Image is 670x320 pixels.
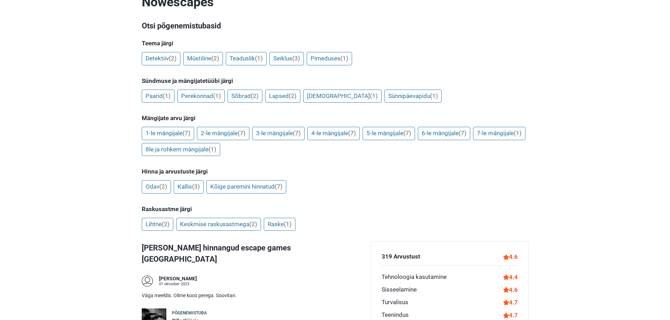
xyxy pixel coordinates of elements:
h3: Otsi põgenemistubasid [142,20,529,32]
a: Keskmise raskusastmega(2) [176,218,261,231]
div: Teenindus [382,311,409,320]
span: (2) [289,92,296,99]
span: (7) [348,130,356,137]
a: Raske(1) [264,218,295,231]
div: 4.4 [503,273,518,282]
a: 7-le mängijale(1) [473,127,525,140]
span: (7) [183,130,190,137]
div: [PERSON_NAME] [159,275,197,282]
span: (2) [162,221,170,228]
a: [DEMOGRAPHIC_DATA](1) [303,90,382,103]
a: 6-le mängijale(7) [418,127,470,140]
h5: Mängijate arvu järgi [142,115,529,122]
a: Kallis(3) [174,180,204,194]
a: Detektiiv(2) [142,52,180,65]
div: 4.7 [503,298,518,307]
div: 01 oktoober 2023 [159,282,197,286]
div: Turvalisus [382,298,408,307]
h5: Hinna ja arvustuste järgi [142,168,529,175]
div: Põgenemistuba [172,310,207,316]
div: Tehnoloogia kasutamine [382,273,447,282]
h5: Raskusastme järgi [142,205,529,213]
a: Sõbrad(2) [228,90,262,103]
a: 1-le mängijale(7) [142,127,194,140]
span: (1) [255,55,263,62]
span: (1) [163,92,171,99]
div: 319 Arvustust [382,252,420,261]
a: 3-le mängijale(7) [252,127,305,140]
a: Teaduslik(1) [226,52,267,65]
a: 8le ja rohkem mängijale(1) [142,143,220,156]
a: Seiklus(3) [269,52,304,65]
h3: [PERSON_NAME] hinnangud escape games [GEOGRAPHIC_DATA] [142,241,365,265]
span: (1) [514,130,522,137]
span: (1) [209,146,216,153]
span: (2) [251,92,259,99]
div: 4.6 [503,285,518,294]
span: (2) [169,55,177,62]
a: Kõige paremini hinnatud(7) [206,180,286,194]
a: Pimeduses(1) [307,52,352,65]
span: (3) [292,55,300,62]
a: Paarid(1) [142,90,174,103]
span: (2) [211,55,219,62]
a: 5-le mängijale(7) [363,127,415,140]
span: (7) [459,130,466,137]
span: (2) [159,183,167,190]
span: (1) [340,55,348,62]
span: (1) [370,92,378,99]
h5: Sündmuse ja mängijatetüübi järgi [142,77,529,84]
a: Perekonnad(1) [177,90,225,103]
span: (7) [293,130,301,137]
span: (1) [213,92,221,99]
span: (7) [275,183,282,190]
h5: Teema järgi [142,40,529,47]
a: Sünnipäevapidu(1) [384,90,442,103]
span: (7) [238,130,245,137]
div: 4.6 [503,252,518,261]
a: Odav(2) [142,180,171,194]
a: 2-le mängijale(7) [197,127,249,140]
a: 4-le mängijale(7) [307,127,360,140]
div: Sisseelamine [382,285,417,294]
a: Müstiline(2) [183,52,223,65]
span: (1) [284,221,292,228]
span: (1) [430,92,438,99]
span: (2) [249,221,257,228]
span: (7) [403,130,411,137]
span: (3) [192,183,200,190]
a: Lapsed(2) [265,90,300,103]
p: Väga meeldis. Olime koos perega. Soovitan. [142,292,351,299]
a: Lihtne(2) [142,218,173,231]
div: 4.7 [503,311,518,320]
